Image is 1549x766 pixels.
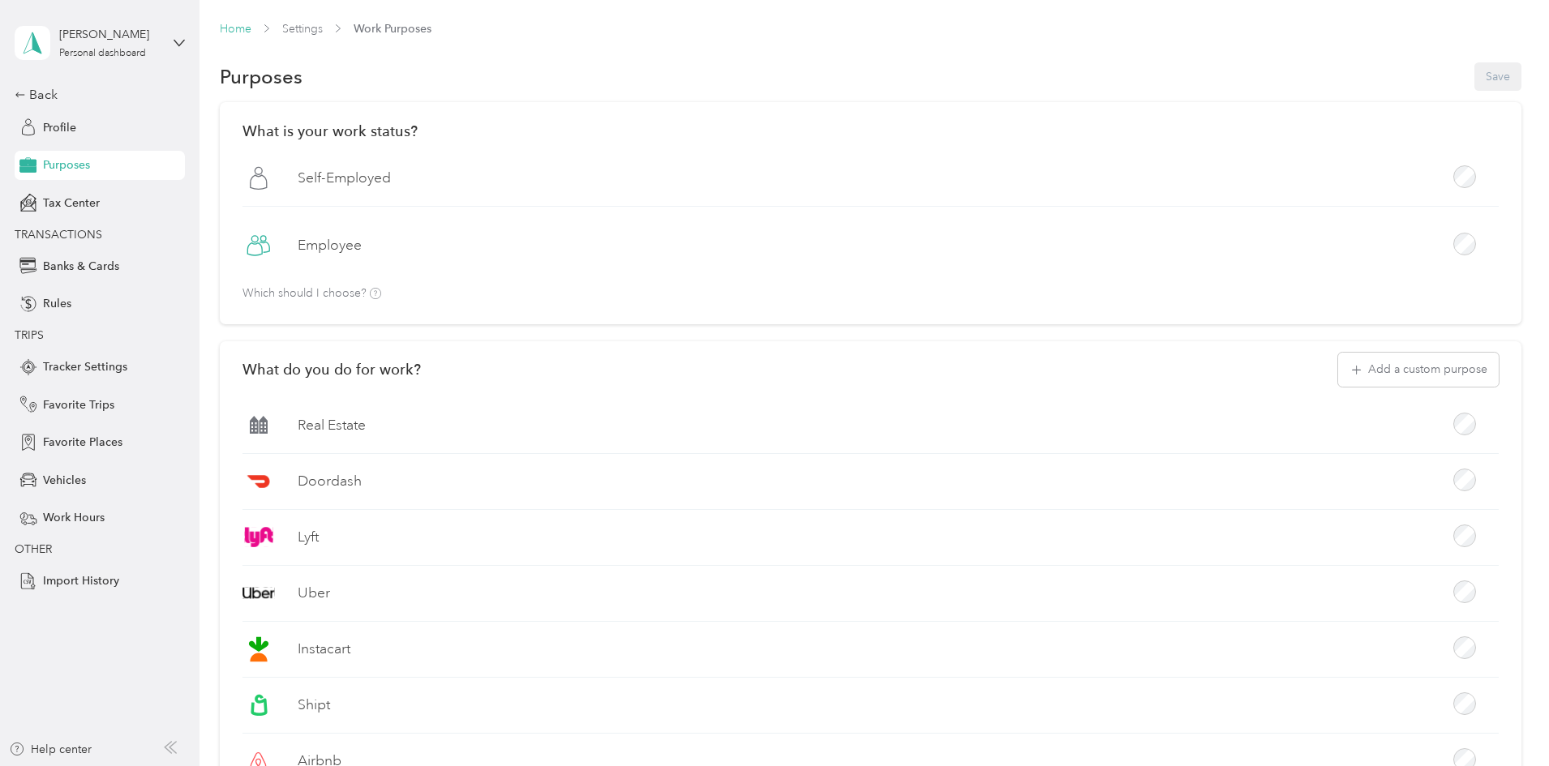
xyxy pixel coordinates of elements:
[43,156,90,173] span: Purposes
[15,542,52,556] span: OTHER
[9,741,92,758] button: Help center
[1458,675,1549,766] iframe: Everlance-gr Chat Button Frame
[43,472,86,489] span: Vehicles
[59,49,146,58] div: Personal dashboard
[298,235,362,255] label: Employee
[298,415,366,435] label: Real Estate
[15,228,102,242] span: TRANSACTIONS
[220,22,251,36] a: Home
[298,583,330,603] label: Uber
[43,509,105,526] span: Work Hours
[43,396,114,413] span: Favorite Trips
[298,639,350,659] label: Instacart
[59,26,161,43] div: [PERSON_NAME]
[354,20,431,37] span: Work Purposes
[298,471,362,491] label: Doordash
[220,68,303,85] h1: Purposes
[15,328,44,342] span: TRIPS
[43,295,71,312] span: Rules
[298,527,319,547] label: Lyft
[298,695,330,715] label: Shipt
[43,258,119,275] span: Banks & Cards
[1338,353,1499,387] button: Add a custom purpose
[242,288,381,300] p: Which should I choose?
[242,361,421,378] h2: What do you do for work?
[43,119,76,136] span: Profile
[242,122,1499,139] h2: What is your work status?
[43,195,100,212] span: Tax Center
[15,85,177,105] div: Back
[282,22,323,36] a: Settings
[43,358,127,375] span: Tracker Settings
[43,572,119,589] span: Import History
[298,168,391,188] label: Self-Employed
[43,434,122,451] span: Favorite Places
